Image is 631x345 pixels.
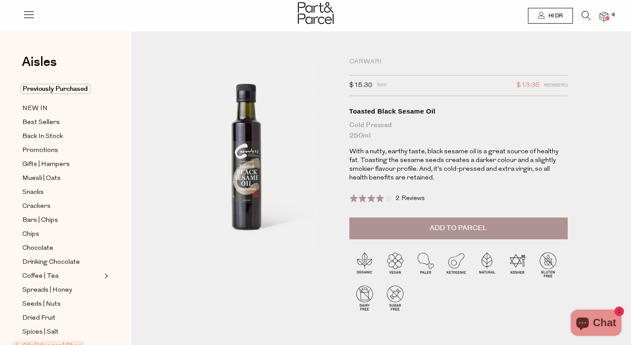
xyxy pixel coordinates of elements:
img: P_P-ICONS-Live_Bec_V11_Ketogenic.svg [441,249,472,280]
a: Previously Purchased [22,84,102,94]
p: With a nutty, earthy taste, black sesame oil is a great source of healthy fat. Toasting the sesam... [349,148,568,183]
a: Bars | Chips [22,215,102,226]
a: Drinking Chocolate [22,257,102,268]
span: Back In Stock [22,131,63,142]
span: Muesli | Oats [22,173,61,184]
span: Add to Parcel [430,223,487,233]
span: Snacks [22,187,44,198]
img: P_P-ICONS-Live_Bec_V11_Paleo.svg [410,249,441,280]
span: Drinking Chocolate [22,257,80,268]
span: Promotions [22,145,58,156]
span: Coffee | Tea [22,271,59,282]
span: Seeds | Nuts [22,299,61,310]
span: Dried Fruit [22,313,55,324]
a: Chocolate [22,243,102,254]
span: $15.30 [349,80,372,91]
a: 4 [600,12,608,21]
img: P_P-ICONS-Live_Bec_V11_Vegan.svg [380,249,410,280]
div: Toasted Black Sesame Oil [349,107,568,116]
span: Chips [22,229,39,240]
span: Best Sellers [22,117,60,128]
span: Crackers [22,201,51,212]
a: NEW IN [22,103,102,114]
div: Carwari [349,58,568,66]
img: P_P-ICONS-Live_Bec_V11_Sugar_Free.svg [380,283,410,313]
inbox-online-store-chat: Shopify online store chat [568,310,624,338]
a: Hi DR [528,8,573,24]
a: Crackers [22,201,102,212]
span: 4 [609,11,617,19]
span: Spices | Salt [22,327,59,338]
span: NEW IN [22,103,48,114]
img: P_P-ICONS-Live_Bec_V11_Organic.svg [349,249,380,280]
a: Muesli | Oats [22,173,102,184]
a: Spreads | Honey [22,285,102,296]
a: Gifts | Hampers [22,159,102,170]
img: P_P-ICONS-Live_Bec_V11_Kosher.svg [502,249,533,280]
button: Expand/Collapse Coffee | Tea [102,271,108,281]
span: Bars | Chips [22,215,58,226]
a: Back In Stock [22,131,102,142]
span: Previously Purchased [20,84,90,94]
img: P_P-ICONS-Live_Bec_V11_Gluten_Free.svg [533,249,563,280]
a: Best Sellers [22,117,102,128]
button: Add to Parcel [349,217,568,239]
a: Aisles [22,55,57,77]
a: Spices | Salt [22,327,102,338]
span: Members [544,80,568,91]
img: Toasted Black Sesame Oil [157,58,336,269]
a: Dried Fruit [22,313,102,324]
a: Chips [22,229,102,240]
span: RRP [377,80,387,91]
a: Snacks [22,187,102,198]
img: P_P-ICONS-Live_Bec_V11_Natural.svg [472,249,502,280]
a: Coffee | Tea [22,271,102,282]
span: Gifts | Hampers [22,159,70,170]
span: 2 Reviews [396,195,425,202]
span: Chocolate [22,243,53,254]
img: P_P-ICONS-Live_Bec_V11_Dairy_Free.svg [349,283,380,313]
span: $13.35 [517,80,540,91]
span: Spreads | Honey [22,285,72,296]
span: Aisles [22,52,57,72]
img: Part&Parcel [298,2,334,24]
a: Promotions [22,145,102,156]
span: Hi DR [546,12,563,20]
div: Cold Pressed 250ml [349,120,568,141]
a: Seeds | Nuts [22,299,102,310]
